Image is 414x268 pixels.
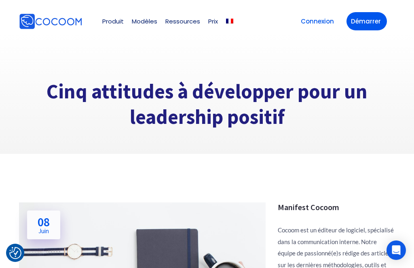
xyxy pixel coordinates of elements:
[9,247,21,259] button: Consent Preferences
[226,19,233,23] img: Français
[38,228,50,234] span: Juin
[296,12,338,30] a: Connexion
[9,247,21,259] img: Revisit consent button
[38,216,50,234] h2: 08
[27,211,60,239] a: 08Juin
[165,18,200,24] a: Ressources
[102,18,124,24] a: Produit
[346,12,387,30] a: Démarrer
[387,240,406,260] div: Open Intercom Messenger
[132,18,157,24] a: Modèles
[278,202,395,212] h3: Manifest Cocoom
[19,13,82,30] img: Cocoom
[19,79,395,130] h1: Cinq attitudes à développer pour un leadership positif
[208,18,218,24] a: Prix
